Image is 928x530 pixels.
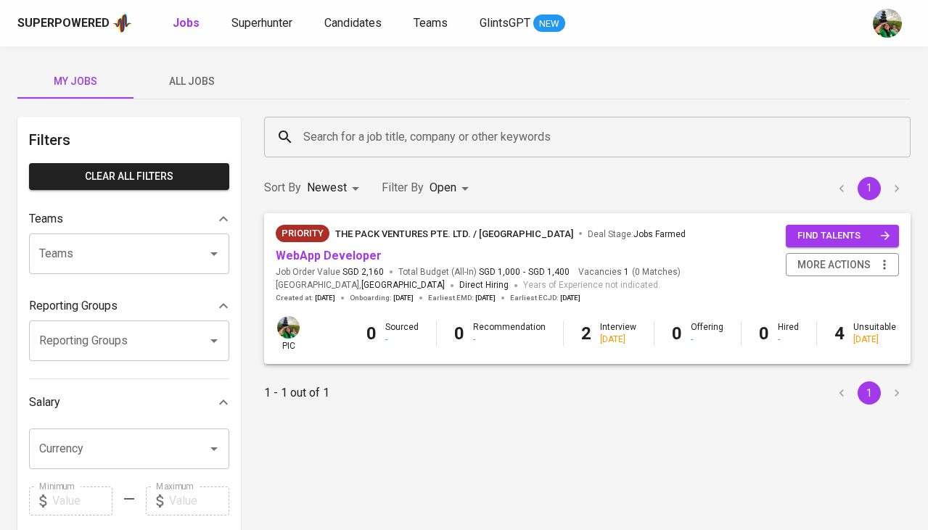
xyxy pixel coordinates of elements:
div: Unsuitable [853,321,896,346]
div: Salary [29,388,229,417]
span: [DATE] [475,293,496,303]
span: Onboarding : [350,293,414,303]
div: Newest [307,175,364,202]
span: Earliest EMD : [428,293,496,303]
button: more actions [786,253,899,277]
span: [GEOGRAPHIC_DATA] , [276,278,445,293]
b: Jobs [173,16,200,30]
span: Job Order Value [276,266,384,278]
div: Open [430,175,474,202]
button: Clear All filters [29,163,229,190]
div: Recommendation [473,321,546,346]
button: find talents [786,225,899,247]
b: 2 [581,323,591,344]
div: - [385,334,419,346]
span: Superhunter [231,16,292,30]
b: 0 [759,323,769,344]
span: Years of Experience not indicated. [523,278,660,293]
div: pic [276,315,301,352]
span: more actions [797,256,871,274]
a: Superhunter [231,15,295,33]
p: Reporting Groups [29,297,118,315]
div: Interview [600,321,636,346]
div: Sourced [385,321,419,346]
span: Jobs Farmed [633,229,686,239]
div: Reporting Groups [29,291,229,320]
div: Teams [29,204,229,233]
a: Superpoweredapp logo [17,12,132,34]
span: SGD 2,160 [342,266,384,278]
div: - [473,334,546,346]
span: Priority [276,226,329,241]
a: Teams [414,15,451,33]
nav: pagination navigation [828,177,911,200]
span: My Jobs [26,73,125,91]
img: eva@glints.com [873,9,902,38]
span: Teams [414,16,448,30]
span: GlintsGPT [480,16,530,30]
p: Salary [29,394,60,411]
nav: pagination navigation [828,381,911,405]
span: Earliest ECJD : [510,293,580,303]
button: page 1 [858,177,881,200]
span: - [523,266,525,278]
p: Filter By [382,179,424,196]
b: 0 [366,323,377,344]
button: Open [204,439,224,459]
span: The Pack Ventures Pte. Ltd. / [GEOGRAPHIC_DATA] [335,228,573,239]
p: Teams [29,210,63,228]
span: [DATE] [560,293,580,303]
a: Jobs [173,15,202,33]
div: Hired [778,321,799,346]
span: NEW [533,17,565,31]
input: Value [52,486,112,515]
a: GlintsGPT NEW [480,15,565,33]
b: 4 [834,323,845,344]
h6: Filters [29,128,229,152]
span: Open [430,181,456,194]
span: [GEOGRAPHIC_DATA] [361,278,445,293]
a: WebApp Developer [276,249,382,262]
img: app logo [112,12,132,34]
span: Direct Hiring [459,280,509,290]
button: Open [204,244,224,264]
p: Newest [307,179,347,196]
div: [DATE] [600,334,636,346]
p: Sort By [264,179,301,196]
span: Created at : [276,293,335,303]
span: 1 [622,266,629,278]
span: Candidates [324,16,382,30]
span: Clear All filters [41,167,218,186]
div: New Job received from Demand Team [276,225,329,242]
div: Offering [691,321,723,346]
div: - [778,334,799,346]
input: Value [169,486,229,515]
div: - [691,334,723,346]
a: Candidates [324,15,385,33]
b: 0 [454,323,464,344]
img: eva@glints.com [277,316,300,339]
span: Deal Stage : [588,229,686,239]
span: [DATE] [393,293,414,303]
span: Total Budget (All-In) [398,266,570,278]
p: 1 - 1 out of 1 [264,384,329,402]
div: [DATE] [853,334,896,346]
span: Vacancies ( 0 Matches ) [578,266,681,278]
div: Superpowered [17,15,110,32]
span: [DATE] [315,293,335,303]
span: find talents [797,228,890,244]
button: Open [204,331,224,351]
span: SGD 1,400 [528,266,570,278]
b: 0 [672,323,682,344]
span: SGD 1,000 [479,266,520,278]
span: All Jobs [142,73,241,91]
button: page 1 [858,381,881,405]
